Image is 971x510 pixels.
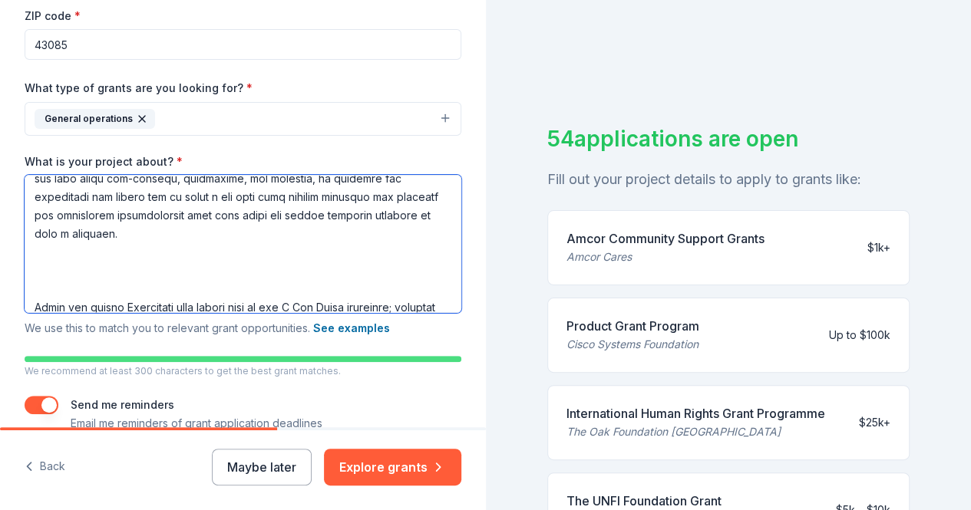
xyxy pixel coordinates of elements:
input: 12345 (U.S. only) [25,29,461,60]
div: Amcor Cares [566,248,765,266]
div: Product Grant Program [566,317,699,335]
span: We use this to match you to relevant grant opportunities. [25,321,390,334]
div: Fill out your project details to apply to grants like: [547,167,910,192]
div: Amcor Community Support Grants [566,229,765,248]
button: General operations [25,102,461,136]
div: $25k+ [859,413,890,432]
button: Explore grants [324,449,461,485]
div: Cisco Systems Foundation [566,335,699,354]
div: The UNFI Foundation Grant [566,492,722,510]
p: We recommend at least 300 characters to get the best grant matches. [25,365,461,377]
div: General operations [35,109,155,129]
p: Email me reminders of grant application deadlines [71,414,322,433]
label: Send me reminders [71,398,174,411]
div: $1k+ [867,239,890,257]
textarea: Lo ipsumdo sitametcons adi eli sedd eiusmod, tempo in “Utlaboreet,” dolor magnaali ENIM-ADMI, ven... [25,175,461,313]
div: The Oak Foundation [GEOGRAPHIC_DATA] [566,423,825,441]
button: Back [25,451,65,483]
button: See examples [313,319,390,337]
div: Up to $100k [829,326,890,344]
div: 54 applications are open [547,123,910,155]
label: ZIP code [25,8,81,24]
label: What type of grants are you looking for? [25,81,253,96]
button: Maybe later [212,449,312,485]
div: International Human Rights Grant Programme [566,404,825,423]
label: What is your project about? [25,154,183,169]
